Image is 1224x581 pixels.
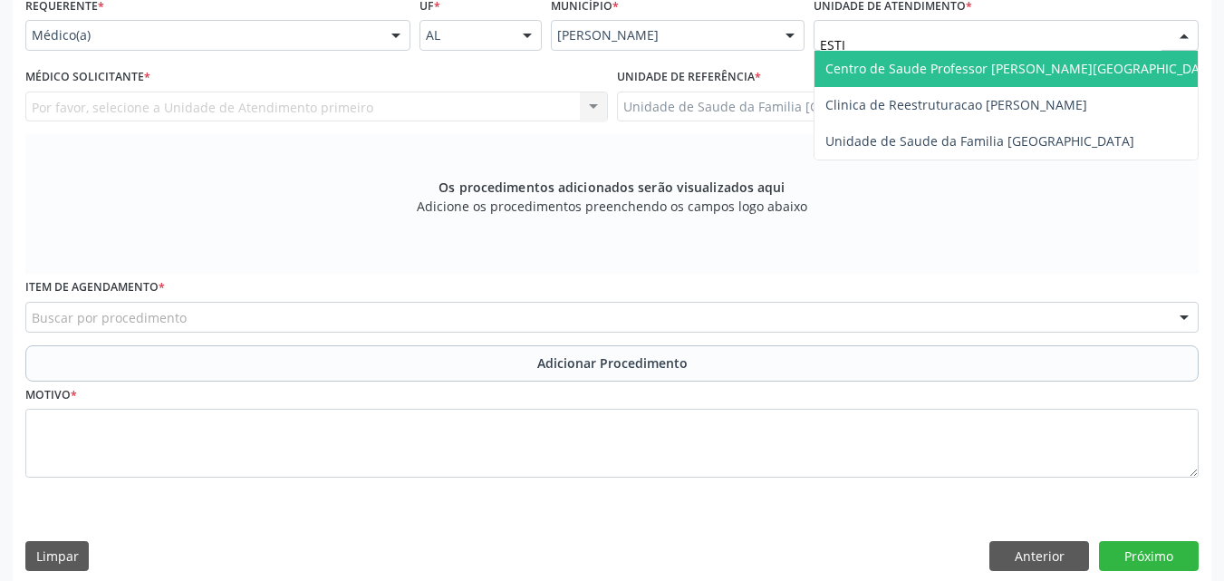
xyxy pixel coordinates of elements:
[426,26,505,44] span: AL
[825,132,1134,150] span: Unidade de Saude da Familia [GEOGRAPHIC_DATA]
[989,541,1089,572] button: Anterior
[617,63,761,92] label: Unidade de referência
[417,197,807,216] span: Adicione os procedimentos preenchendo os campos logo abaixo
[25,63,150,92] label: Médico Solicitante
[825,60,1219,77] span: Centro de Saude Professor [PERSON_NAME][GEOGRAPHIC_DATA]
[25,382,77,410] label: Motivo
[25,274,165,302] label: Item de agendamento
[557,26,767,44] span: [PERSON_NAME]
[32,26,373,44] span: Médico(a)
[825,96,1087,113] span: Clinica de Reestruturacao [PERSON_NAME]
[439,178,785,197] span: Os procedimentos adicionados serão visualizados aqui
[1099,541,1199,572] button: Próximo
[537,353,688,373] span: Adicionar Procedimento
[32,308,187,327] span: Buscar por procedimento
[25,345,1199,382] button: Adicionar Procedimento
[820,26,1161,63] input: Unidade de atendimento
